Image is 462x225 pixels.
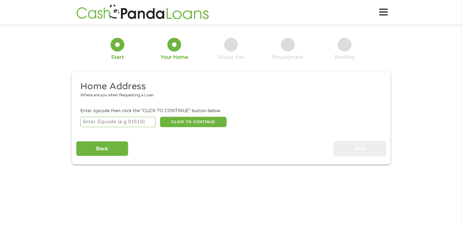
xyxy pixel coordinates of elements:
[80,117,156,127] input: Enter Zipcode (e.g 01510)
[80,108,381,114] div: Enter zipcode then click the "CLICK TO CONTINUE" button below.
[334,54,355,61] div: Banking
[272,54,304,61] div: Employment
[75,4,211,21] img: GetLoanNow Logo
[334,141,386,156] input: Next
[80,80,377,93] h2: Home Address
[161,54,188,61] div: Your Home
[218,54,244,61] div: About You
[80,92,377,98] div: Where are you when Requesting a Loan.
[111,54,124,61] div: Start
[160,117,227,127] button: CLICK TO CONTINUE
[76,141,128,156] input: Back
